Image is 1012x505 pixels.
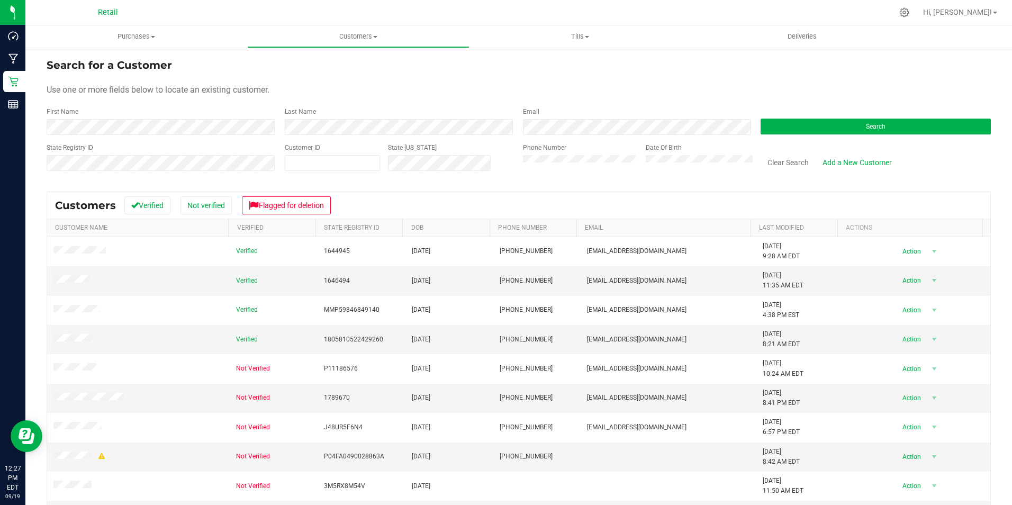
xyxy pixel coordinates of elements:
div: Warning - Level 1 [97,452,106,462]
span: J48UR5F6N4 [324,422,363,432]
span: Not Verified [236,452,270,462]
span: 1644945 [324,246,350,256]
a: DOB [411,224,423,231]
span: [DATE] 8:42 AM EDT [763,447,800,467]
span: MMP59846849140 [324,305,379,315]
span: [PHONE_NUMBER] [500,276,553,286]
inline-svg: Reports [8,99,19,110]
a: Customer Name [55,224,107,231]
span: Purchases [25,32,247,41]
label: State [US_STATE] [388,143,437,152]
a: Email [585,224,603,231]
span: Not Verified [236,481,270,491]
span: Deliveries [773,32,831,41]
span: [DATE] 6:57 PM EDT [763,417,800,437]
span: [DATE] [412,246,430,256]
p: 09/19 [5,492,21,500]
button: Not verified [180,196,232,214]
span: 3M5RX8M54V [324,481,365,491]
span: 1646494 [324,276,350,286]
span: [DATE] 4:38 PM EST [763,300,799,320]
span: [PHONE_NUMBER] [500,452,553,462]
a: Tills [469,25,691,48]
span: [DATE] [412,422,430,432]
span: select [928,449,941,464]
span: Customers [248,32,468,41]
a: Add a New Customer [816,154,899,172]
span: Not Verified [236,393,270,403]
span: [DATE] [412,305,430,315]
span: Action [893,391,928,405]
span: Customers [55,199,116,212]
span: Action [893,362,928,376]
span: [EMAIL_ADDRESS][DOMAIN_NAME] [587,305,686,315]
span: [DATE] 11:50 AM EDT [763,476,803,496]
inline-svg: Manufacturing [8,53,19,64]
span: [EMAIL_ADDRESS][DOMAIN_NAME] [587,246,686,256]
label: First Name [47,107,78,116]
span: [DATE] 8:41 PM EDT [763,388,800,408]
label: Date Of Birth [646,143,682,152]
span: [PHONE_NUMBER] [500,246,553,256]
span: Tills [470,32,691,41]
button: Search [761,119,991,134]
span: select [928,244,941,259]
span: Retail [98,8,118,17]
span: select [928,362,941,376]
span: [PHONE_NUMBER] [500,305,553,315]
span: Action [893,420,928,435]
a: Verified [237,224,264,231]
span: [DATE] [412,452,430,462]
span: [EMAIL_ADDRESS][DOMAIN_NAME] [587,422,686,432]
span: Search for a Customer [47,59,172,71]
span: select [928,420,941,435]
p: 12:27 PM EDT [5,464,21,492]
button: Verified [124,196,170,214]
span: [DATE] 8:21 AM EDT [763,329,800,349]
span: select [928,332,941,347]
span: [EMAIL_ADDRESS][DOMAIN_NAME] [587,335,686,345]
span: [DATE] [412,335,430,345]
div: Actions [846,224,978,231]
span: Action [893,332,928,347]
label: Email [523,107,539,116]
label: Last Name [285,107,316,116]
button: Clear Search [761,154,816,172]
inline-svg: Retail [8,76,19,87]
span: select [928,479,941,493]
span: [DATE] [412,481,430,491]
span: [DATE] [412,276,430,286]
a: Last Modified [759,224,804,231]
inline-svg: Dashboard [8,31,19,41]
span: Action [893,479,928,493]
span: [PHONE_NUMBER] [500,393,553,403]
span: 1805810522429260 [324,335,383,345]
label: Phone Number [523,143,566,152]
span: [EMAIL_ADDRESS][DOMAIN_NAME] [587,364,686,374]
a: Deliveries [691,25,913,48]
span: Verified [236,246,258,256]
span: [DATE] [412,393,430,403]
span: [PHONE_NUMBER] [500,364,553,374]
span: [EMAIL_ADDRESS][DOMAIN_NAME] [587,276,686,286]
a: Phone Number [498,224,547,231]
a: Customers [247,25,469,48]
span: Verified [236,335,258,345]
span: [PHONE_NUMBER] [500,335,553,345]
span: [DATE] 11:35 AM EDT [763,270,803,291]
button: Flagged for deletion [242,196,331,214]
iframe: Resource center [11,420,42,452]
span: Action [893,303,928,318]
span: Action [893,273,928,288]
div: Manage settings [898,7,911,17]
span: Hi, [PERSON_NAME]! [923,8,992,16]
span: select [928,303,941,318]
span: Action [893,449,928,464]
span: Use one or more fields below to locate an existing customer. [47,85,269,95]
span: Not Verified [236,364,270,374]
label: State Registry ID [47,143,93,152]
span: [DATE] 10:24 AM EDT [763,358,803,378]
span: Verified [236,276,258,286]
span: P11186576 [324,364,358,374]
span: [DATE] 9:28 AM EDT [763,241,800,261]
